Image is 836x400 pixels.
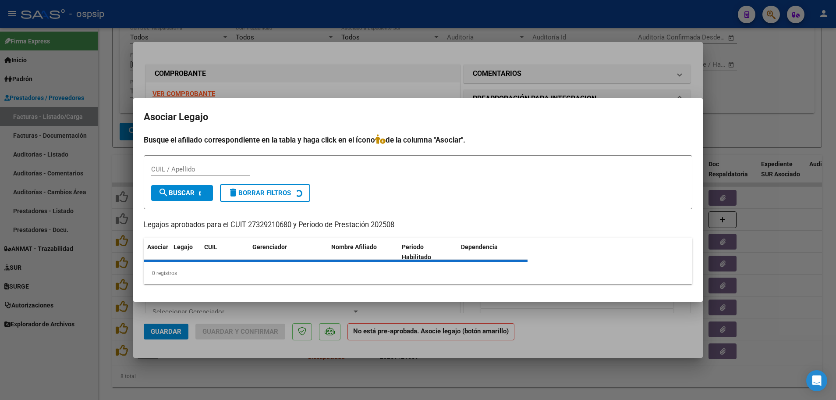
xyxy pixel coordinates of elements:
datatable-header-cell: Periodo Habilitado [398,238,457,267]
button: Borrar Filtros [220,184,310,202]
span: Buscar [158,189,195,197]
span: Nombre Afiliado [331,243,377,250]
mat-icon: search [158,187,169,198]
span: Dependencia [461,243,498,250]
mat-icon: delete [228,187,238,198]
datatable-header-cell: Dependencia [457,238,528,267]
h4: Busque el afiliado correspondiente en la tabla y haga click en el ícono de la columna "Asociar". [144,134,692,146]
span: Gerenciador [252,243,287,250]
p: Legajos aprobados para el CUIT 27329210680 y Período de Prestación 202508 [144,220,692,231]
h2: Asociar Legajo [144,109,692,125]
datatable-header-cell: Asociar [144,238,170,267]
span: CUIL [204,243,217,250]
button: Buscar [151,185,213,201]
datatable-header-cell: Nombre Afiliado [328,238,398,267]
span: Borrar Filtros [228,189,291,197]
div: Open Intercom Messenger [806,370,827,391]
span: Asociar [147,243,168,250]
datatable-header-cell: Gerenciador [249,238,328,267]
datatable-header-cell: CUIL [201,238,249,267]
div: 0 registros [144,262,692,284]
datatable-header-cell: Legajo [170,238,201,267]
span: Periodo Habilitado [402,243,431,261]
span: Legajo [174,243,193,250]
